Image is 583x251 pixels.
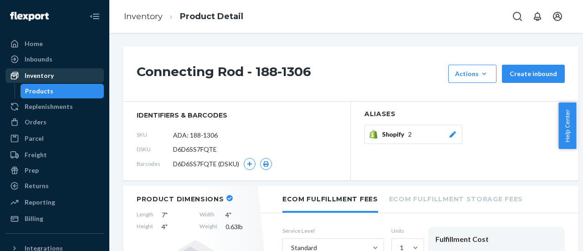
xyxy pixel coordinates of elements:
[5,115,104,129] a: Orders
[229,211,231,219] span: "
[199,210,217,220] span: Width
[225,222,255,231] span: 0.63 lb
[124,11,163,21] a: Inventory
[137,111,337,120] span: identifiers & barcodes
[10,12,49,21] img: Flexport logo
[25,87,53,96] div: Products
[162,210,191,220] span: 7
[5,148,104,162] a: Freight
[5,52,104,67] a: Inbounds
[20,84,104,98] a: Products
[137,195,224,203] h2: Product Dimensions
[25,102,73,111] div: Replenishments
[137,160,173,168] span: Barcodes
[165,223,168,231] span: "
[508,7,527,26] button: Open Search Box
[25,181,49,190] div: Returns
[25,39,43,48] div: Home
[173,159,239,169] span: D6D6SS7FQTE (DSKU)
[391,227,421,235] label: Units
[5,131,104,146] a: Parcel
[173,145,217,154] span: D6D6SS7FQTE
[5,195,104,210] a: Reporting
[364,111,565,118] h2: Aliases
[282,186,378,213] li: Ecom Fulfillment Fees
[435,234,557,245] div: Fulfillment Cost
[180,11,243,21] a: Product Detail
[455,69,490,78] div: Actions
[5,163,104,178] a: Prep
[137,65,444,83] h1: Connecting Rod - 188-1306
[558,102,576,149] button: Help Center
[162,222,191,231] span: 4
[225,210,255,220] span: 4
[137,210,153,220] span: Length
[137,131,173,138] span: SKU
[5,179,104,193] a: Returns
[25,150,47,159] div: Freight
[382,130,408,139] span: Shopify
[364,125,462,144] button: Shopify2
[86,7,104,26] button: Close Navigation
[25,198,55,207] div: Reporting
[165,211,168,219] span: "
[25,214,43,223] div: Billing
[25,71,54,80] div: Inventory
[502,65,565,83] button: Create inbound
[25,55,52,64] div: Inbounds
[528,7,547,26] button: Open notifications
[137,222,153,231] span: Height
[117,3,251,30] ol: breadcrumbs
[5,99,104,114] a: Replenishments
[25,134,44,143] div: Parcel
[5,36,104,51] a: Home
[548,7,567,26] button: Open account menu
[389,186,523,211] li: Ecom Fulfillment Storage Fees
[5,211,104,226] a: Billing
[25,118,46,127] div: Orders
[448,65,496,83] button: Actions
[137,145,173,153] span: DSKU
[5,68,104,83] a: Inventory
[25,166,39,175] div: Prep
[282,227,384,235] label: Service Level
[199,222,217,231] span: Weight
[408,130,412,139] span: 2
